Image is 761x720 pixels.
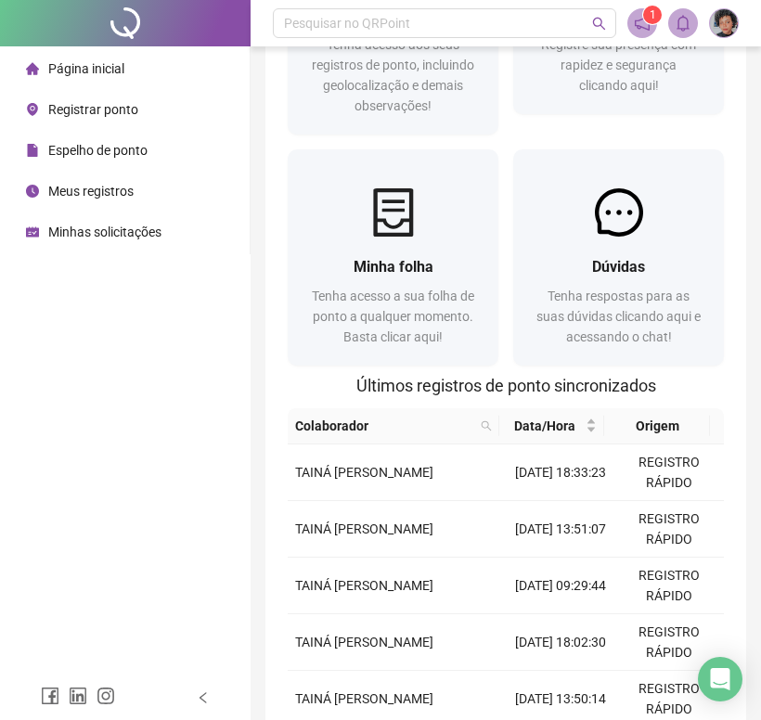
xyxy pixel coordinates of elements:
[356,376,656,395] span: Últimos registros de ponto sincronizados
[295,416,473,436] span: Colaborador
[698,657,742,701] div: Open Intercom Messenger
[506,444,615,501] td: [DATE] 18:33:23
[354,258,433,276] span: Minha folha
[634,15,651,32] span: notification
[48,225,161,239] span: Minhas solicitações
[710,9,738,37] img: 67651
[541,37,696,93] span: Registre sua presença com rapidez e segurança clicando aqui!
[499,408,605,444] th: Data/Hora
[48,143,148,158] span: Espelho de ponto
[97,687,115,705] span: instagram
[592,17,606,31] span: search
[288,149,498,366] a: Minha folhaTenha acesso a sua folha de ponto a qualquer momento. Basta clicar aqui!
[506,614,615,671] td: [DATE] 18:02:30
[513,149,724,366] a: DúvidasTenha respostas para as suas dúvidas clicando aqui e acessando o chat!
[48,61,124,76] span: Página inicial
[48,184,134,199] span: Meus registros
[507,416,583,436] span: Data/Hora
[69,687,87,705] span: linkedin
[615,501,725,558] td: REGISTRO RÁPIDO
[643,6,662,24] sup: 1
[26,225,39,238] span: schedule
[48,102,138,117] span: Registrar ponto
[197,691,210,704] span: left
[295,465,433,480] span: TAINÁ [PERSON_NAME]
[506,558,615,614] td: [DATE] 09:29:44
[26,144,39,157] span: file
[604,408,710,444] th: Origem
[295,521,433,536] span: TAINÁ [PERSON_NAME]
[295,691,433,706] span: TAINÁ [PERSON_NAME]
[295,578,433,593] span: TAINÁ [PERSON_NAME]
[26,62,39,75] span: home
[615,558,725,614] td: REGISTRO RÁPIDO
[481,420,492,431] span: search
[506,501,615,558] td: [DATE] 13:51:07
[295,635,433,649] span: TAINÁ [PERSON_NAME]
[41,687,59,705] span: facebook
[615,444,725,501] td: REGISTRO RÁPIDO
[477,412,496,440] span: search
[26,185,39,198] span: clock-circle
[675,15,691,32] span: bell
[615,614,725,671] td: REGISTRO RÁPIDO
[312,289,474,344] span: Tenha acesso a sua folha de ponto a qualquer momento. Basta clicar aqui!
[650,8,656,21] span: 1
[26,103,39,116] span: environment
[536,289,701,344] span: Tenha respostas para as suas dúvidas clicando aqui e acessando o chat!
[592,258,645,276] span: Dúvidas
